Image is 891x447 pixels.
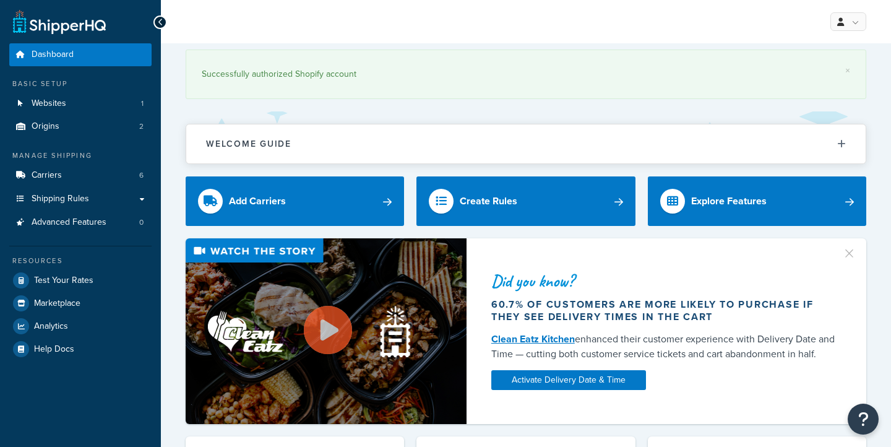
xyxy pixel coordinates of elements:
[34,321,68,332] span: Analytics
[848,404,879,435] button: Open Resource Center
[648,176,866,226] a: Explore Features
[32,98,66,109] span: Websites
[491,370,646,390] a: Activate Delivery Date & Time
[9,338,152,360] a: Help Docs
[9,164,152,187] li: Carriers
[9,315,152,337] a: Analytics
[32,170,62,181] span: Carriers
[139,217,144,228] span: 0
[186,238,467,423] img: Video thumbnail
[9,164,152,187] a: Carriers6
[34,344,74,355] span: Help Docs
[9,292,152,315] a: Marketplace
[9,269,152,292] a: Test Your Rates
[9,211,152,234] a: Advanced Features0
[491,332,575,346] a: Clean Eatz Kitchen
[460,193,517,210] div: Create Rules
[9,92,152,115] a: Websites1
[9,150,152,161] div: Manage Shipping
[141,98,144,109] span: 1
[416,176,635,226] a: Create Rules
[34,276,93,286] span: Test Your Rates
[34,298,80,309] span: Marketplace
[9,256,152,266] div: Resources
[206,139,291,149] h2: Welcome Guide
[229,193,286,210] div: Add Carriers
[845,66,850,76] a: ×
[491,332,837,362] div: enhanced their customer experience with Delivery Date and Time — cutting both customer service ti...
[139,121,144,132] span: 2
[32,121,59,132] span: Origins
[491,272,837,290] div: Did you know?
[202,66,850,83] div: Successfully authorized Shopify account
[32,50,74,60] span: Dashboard
[139,170,144,181] span: 6
[9,115,152,138] li: Origins
[9,43,152,66] a: Dashboard
[691,193,767,210] div: Explore Features
[9,115,152,138] a: Origins2
[9,211,152,234] li: Advanced Features
[9,188,152,210] a: Shipping Rules
[186,176,404,226] a: Add Carriers
[491,298,837,323] div: 60.7% of customers are more likely to purchase if they see delivery times in the cart
[9,92,152,115] li: Websites
[32,194,89,204] span: Shipping Rules
[9,79,152,89] div: Basic Setup
[186,124,866,163] button: Welcome Guide
[32,217,106,228] span: Advanced Features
